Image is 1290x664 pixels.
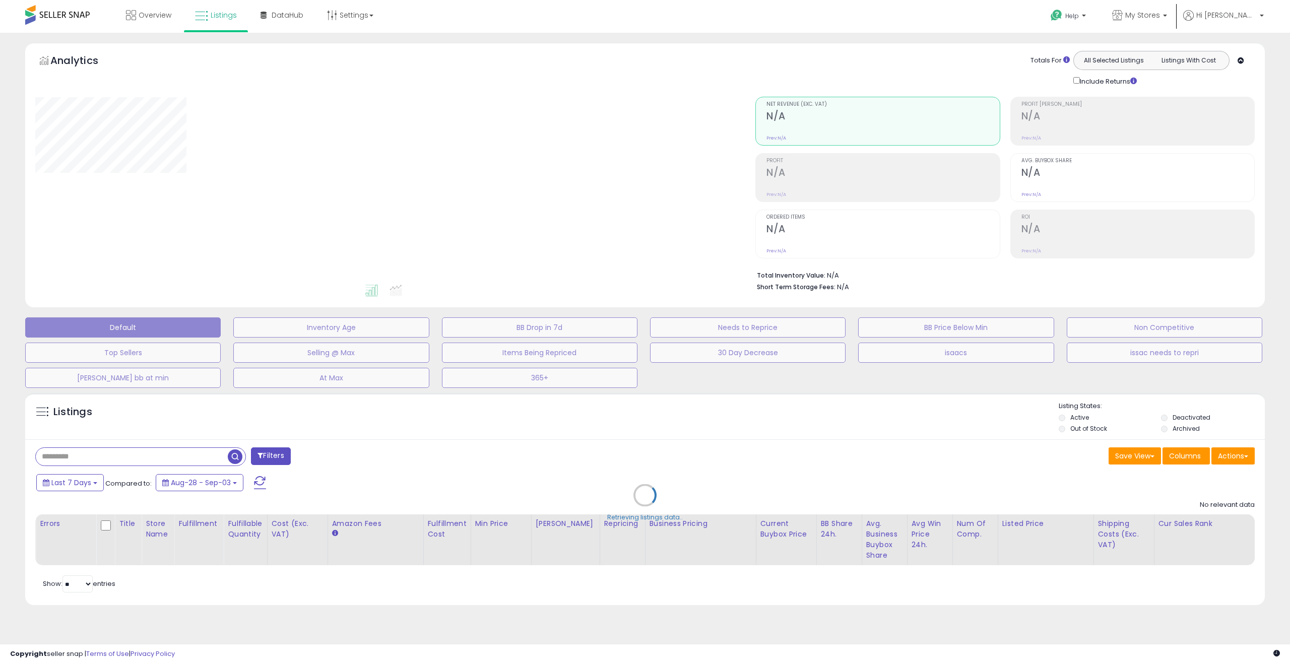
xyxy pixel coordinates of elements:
[25,343,221,363] button: Top Sellers
[766,215,999,220] span: Ordered Items
[766,110,999,124] h2: N/A
[858,343,1054,363] button: isaacs
[1050,9,1063,22] i: Get Help
[766,158,999,164] span: Profit
[1021,110,1254,124] h2: N/A
[766,191,786,197] small: Prev: N/A
[442,343,637,363] button: Items Being Repriced
[211,10,237,20] span: Listings
[1021,167,1254,180] h2: N/A
[25,368,221,388] button: [PERSON_NAME] bb at min
[1151,54,1226,67] button: Listings With Cost
[1043,2,1096,33] a: Help
[1067,317,1262,338] button: Non Competitive
[1021,215,1254,220] span: ROI
[1021,158,1254,164] span: Avg. Buybox Share
[766,223,999,237] h2: N/A
[1065,12,1079,20] span: Help
[1021,248,1041,254] small: Prev: N/A
[1125,10,1160,20] span: My Stores
[757,271,825,280] b: Total Inventory Value:
[1183,10,1264,33] a: Hi [PERSON_NAME]
[1067,343,1262,363] button: issac needs to repri
[442,368,637,388] button: 365+
[25,317,221,338] button: Default
[1021,135,1041,141] small: Prev: N/A
[50,53,118,70] h5: Analytics
[766,248,786,254] small: Prev: N/A
[858,317,1054,338] button: BB Price Below Min
[1196,10,1257,20] span: Hi [PERSON_NAME]
[607,513,683,522] div: Retrieving listings data..
[233,368,429,388] button: At Max
[272,10,303,20] span: DataHub
[1066,75,1149,87] div: Include Returns
[1021,102,1254,107] span: Profit [PERSON_NAME]
[442,317,637,338] button: BB Drop in 7d
[1021,191,1041,197] small: Prev: N/A
[1021,223,1254,237] h2: N/A
[233,317,429,338] button: Inventory Age
[233,343,429,363] button: Selling @ Max
[650,343,846,363] button: 30 Day Decrease
[766,135,786,141] small: Prev: N/A
[757,283,835,291] b: Short Term Storage Fees:
[1030,56,1070,65] div: Totals For
[650,317,846,338] button: Needs to Reprice
[837,282,849,292] span: N/A
[766,102,999,107] span: Net Revenue (Exc. VAT)
[1076,54,1151,67] button: All Selected Listings
[766,167,999,180] h2: N/A
[757,269,1247,281] li: N/A
[139,10,171,20] span: Overview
